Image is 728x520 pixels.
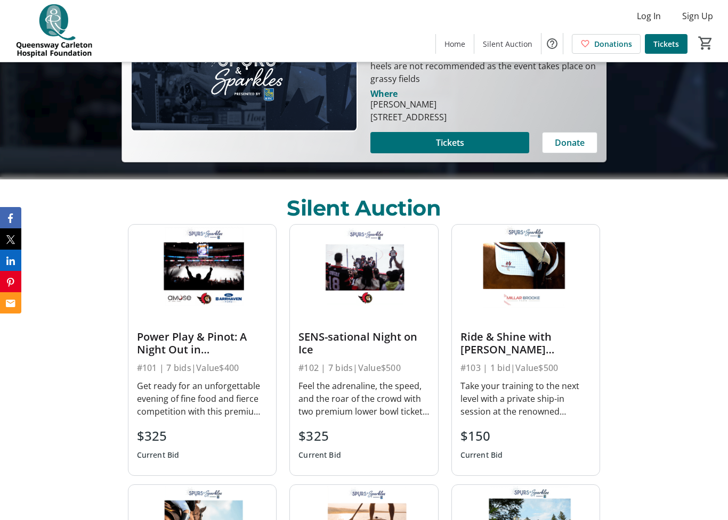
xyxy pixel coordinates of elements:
[645,34,687,54] a: Tickets
[541,33,563,54] button: Help
[674,7,722,24] button: Sign Up
[298,379,430,418] div: Feel the adrenaline, the speed, and the roar of the crowd with two premium lower bowl tickets to ...
[137,360,268,375] div: #101 | 7 bids | Value $400
[137,426,180,445] div: $325
[460,379,592,418] div: Take your training to the next level with a private ship-in session at the renowned [PERSON_NAME]...
[628,7,669,24] button: Log In
[137,379,268,418] div: Get ready for an unforgettable evening of fine food and fierce competition with this premium Otta...
[128,225,277,308] img: Power Play & Pinot: A Night Out in Ottawa
[370,98,447,111] div: [PERSON_NAME]
[460,445,503,465] div: Current Bid
[555,136,585,149] span: Donate
[594,38,632,49] span: Donations
[370,132,529,153] button: Tickets
[696,34,715,53] button: Cart
[298,426,341,445] div: $325
[370,111,447,123] div: [STREET_ADDRESS]
[460,331,592,356] div: Ride & Shine with [PERSON_NAME] Training
[572,34,641,54] a: Donations
[298,331,430,356] div: SENS-sational Night on Ice
[290,225,438,308] img: SENS-sational Night on Ice
[483,38,532,49] span: Silent Auction
[542,132,597,153] button: Donate
[287,192,441,224] div: Silent Auction
[6,4,101,57] img: QCH Foundation's Logo
[682,10,713,22] span: Sign Up
[444,38,465,49] span: Home
[653,38,679,49] span: Tickets
[460,360,592,375] div: #103 | 1 bid | Value $500
[298,360,430,375] div: #102 | 7 bids | Value $500
[370,89,398,98] div: Where
[137,331,268,356] div: Power Play & Pinot: A Night Out in [GEOGRAPHIC_DATA]
[452,225,600,308] img: Ride & Shine with Millar Brooke Training
[460,426,503,445] div: $150
[637,10,661,22] span: Log In
[436,136,464,149] span: Tickets
[131,4,358,132] img: Campaign CTA Media Photo
[137,445,180,465] div: Current Bid
[474,34,541,54] a: Silent Auction
[298,445,341,465] div: Current Bid
[436,34,474,54] a: Home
